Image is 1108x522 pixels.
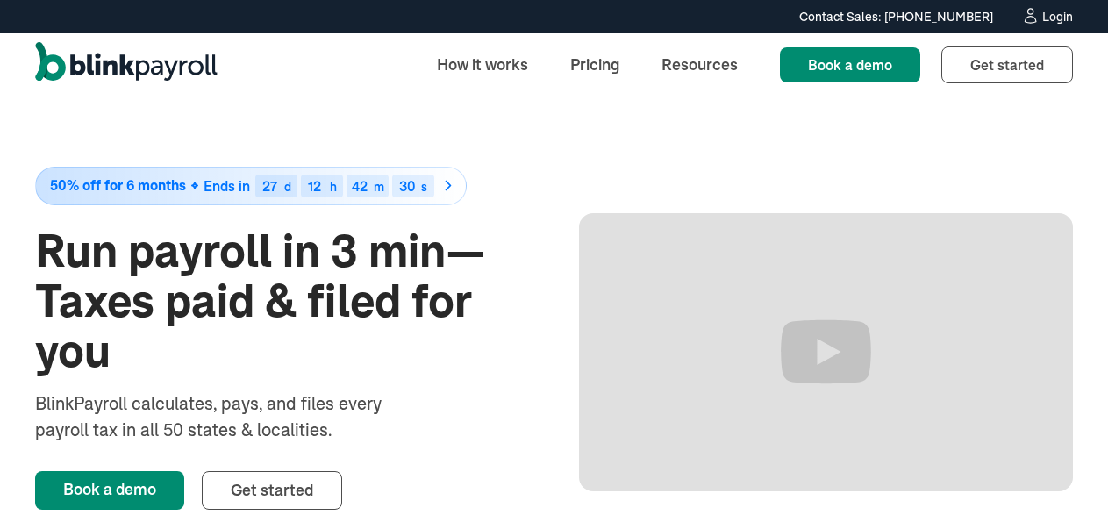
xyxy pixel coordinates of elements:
iframe: Run Payroll in 3 min with BlinkPayroll [579,213,1074,491]
iframe: Chat Widget [1020,438,1108,522]
a: Login [1021,7,1073,26]
div: Contact Sales: [PHONE_NUMBER] [799,8,993,26]
a: Book a demo [780,47,920,82]
a: Book a demo [35,471,184,510]
span: 30 [399,177,416,195]
span: Get started [970,56,1044,74]
span: Get started [231,480,313,500]
div: m [374,181,384,193]
div: Login [1042,11,1073,23]
a: Pricing [556,46,633,83]
a: How it works [423,46,542,83]
div: h [330,181,337,193]
a: 50% off for 6 monthsEnds in27d12h42m30s [35,167,530,205]
a: Resources [647,46,752,83]
a: Get started [941,46,1073,83]
span: Ends in [204,177,250,195]
h1: Run payroll in 3 min—Taxes paid & filed for you [35,226,530,377]
span: Book a demo [808,56,892,74]
span: 27 [262,177,277,195]
div: d [284,181,291,193]
span: 12 [308,177,321,195]
a: Get started [202,471,342,510]
span: 50% off for 6 months [50,178,186,193]
div: s [421,181,427,193]
div: BlinkPayroll calculates, pays, and files every payroll tax in all 50 states & localities. [35,390,428,443]
span: 42 [352,177,368,195]
a: home [35,42,218,88]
